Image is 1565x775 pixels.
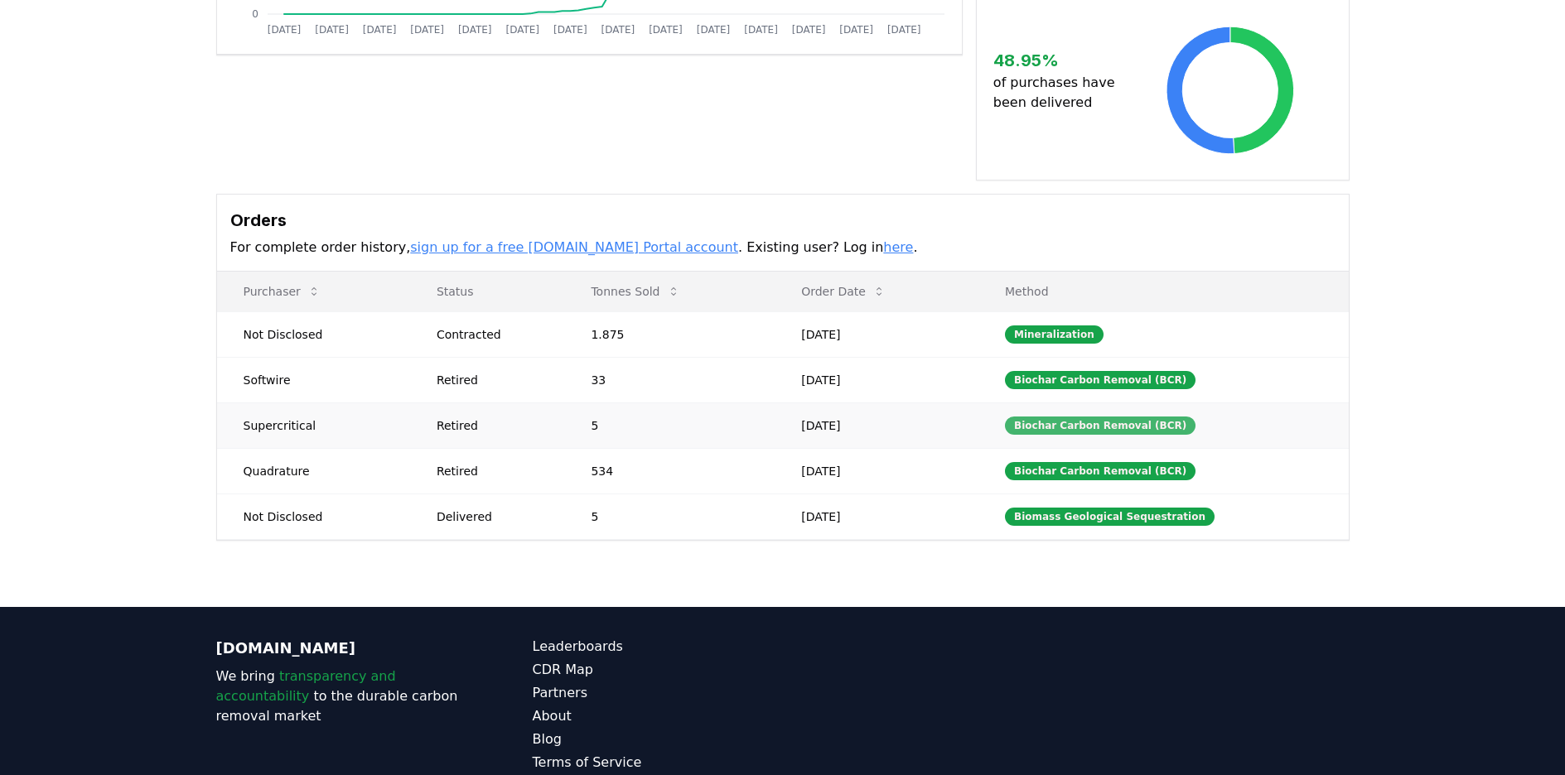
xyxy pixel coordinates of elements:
tspan: [DATE] [791,24,825,36]
tspan: [DATE] [315,24,349,36]
td: Quadrature [217,448,410,493]
td: [DATE] [775,357,978,402]
tspan: [DATE] [886,24,920,36]
div: Retired [437,463,552,479]
td: [DATE] [775,311,978,357]
button: Purchaser [230,275,334,308]
td: [DATE] [775,448,978,493]
tspan: [DATE] [601,24,635,36]
div: Biochar Carbon Removal (BCR) [1005,462,1195,480]
a: Partners [533,683,783,703]
td: 33 [564,357,775,402]
div: Mineralization [1005,325,1104,344]
tspan: [DATE] [267,24,301,36]
h3: Orders [230,208,1336,233]
a: Leaderboards [533,637,783,657]
td: 5 [564,402,775,448]
a: About [533,706,783,726]
div: Delivered [437,508,552,525]
p: Method [992,283,1335,300]
tspan: [DATE] [839,24,873,36]
button: Tonnes Sold [577,275,693,308]
a: sign up for a free [DOMAIN_NAME] Portal account [410,239,738,255]
td: 1.875 [564,311,775,357]
h3: 48.95 % [993,48,1128,73]
td: 534 [564,448,775,493]
td: Softwire [217,357,410,402]
p: We bring to the durable carbon removal market [216,667,466,726]
div: Biochar Carbon Removal (BCR) [1005,371,1195,389]
p: [DOMAIN_NAME] [216,637,466,660]
td: 5 [564,493,775,539]
tspan: [DATE] [696,24,730,36]
p: Status [423,283,552,300]
td: Supercritical [217,402,410,448]
tspan: [DATE] [553,24,587,36]
td: Not Disclosed [217,493,410,539]
a: Blog [533,729,783,749]
div: Biomass Geological Sequestration [1005,508,1215,526]
a: here [883,239,913,255]
tspan: [DATE] [505,24,539,36]
div: Biochar Carbon Removal (BCR) [1005,416,1195,435]
td: [DATE] [775,493,978,539]
tspan: [DATE] [744,24,778,36]
div: Contracted [437,326,552,343]
div: Retired [437,372,552,388]
tspan: [DATE] [649,24,683,36]
td: Not Disclosed [217,311,410,357]
tspan: 0 [252,8,258,20]
a: Terms of Service [533,753,783,773]
button: Order Date [788,275,899,308]
tspan: [DATE] [457,24,491,36]
div: Retired [437,417,552,434]
td: [DATE] [775,402,978,448]
p: For complete order history, . Existing user? Log in . [230,238,1336,258]
tspan: [DATE] [410,24,444,36]
a: CDR Map [533,660,783,680]
tspan: [DATE] [362,24,396,36]
span: transparency and accountability [216,668,396,704]
p: of purchases have been delivered [993,73,1128,113]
